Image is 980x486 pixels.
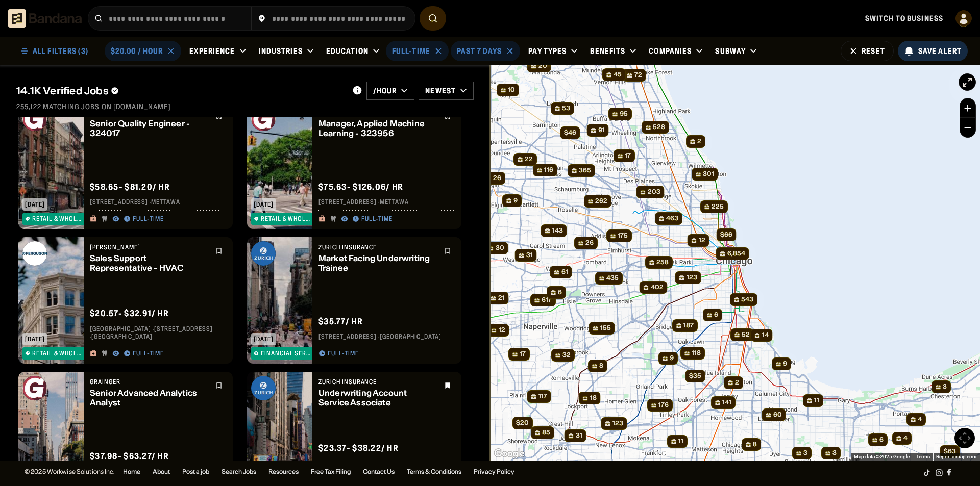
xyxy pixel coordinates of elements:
span: 9 [783,360,787,368]
div: [GEOGRAPHIC_DATA] · [STREET_ADDRESS] · [GEOGRAPHIC_DATA] [318,459,455,475]
span: 9 [513,196,518,205]
span: 175 [618,232,628,240]
div: Save Alert [918,46,962,56]
div: Retail & Wholesale [32,350,84,356]
div: $20.00 / hour [111,46,163,56]
img: Grainger logo [22,376,47,400]
a: Contact Us [363,469,395,475]
span: 31 [576,431,582,440]
div: Zurich Insurance [318,243,438,251]
span: 45 [614,70,622,79]
div: $ 37.98 - $63.27 / hr [90,451,169,462]
span: 617 [542,296,552,304]
span: 72 [634,71,642,80]
span: 85 [542,428,550,437]
div: © 2025 Workwise Solutions Inc. [24,469,115,475]
span: 61 [561,268,568,276]
img: Zurich Insurance logo [251,241,276,266]
a: About [153,469,170,475]
span: 6,854 [727,249,745,258]
span: 32 [562,351,571,360]
span: 528 [653,123,665,132]
div: Subway [715,46,746,56]
div: Senior Quality Engineer - 324017 [90,119,209,138]
span: 123 [612,419,623,428]
span: 10 [508,86,515,94]
span: 2 [697,137,701,146]
span: 123 [687,273,697,282]
div: Manager, Applied Machine Learning - 323956 [318,119,438,138]
div: Benefits [590,46,625,56]
div: Retail & Wholesale [32,216,84,222]
a: Home [123,469,140,475]
div: Zurich Insurance [318,378,438,386]
span: $35 [689,372,701,379]
span: 543 [741,295,753,304]
a: Free Tax Filing [311,469,351,475]
span: 117 [538,392,547,401]
span: 258 [656,258,669,267]
span: 26 [585,239,594,247]
span: 6 [558,288,562,297]
div: Underwriting Account Service Associate [318,388,438,407]
span: 30 [496,244,504,252]
div: Full-time [392,46,430,56]
span: 3 [943,382,947,391]
span: 176 [658,401,669,410]
span: 17 [625,151,631,160]
div: Experience [189,46,235,56]
div: Newest [425,86,456,95]
div: [STREET_ADDRESS] · [GEOGRAPHIC_DATA] [318,333,455,341]
span: 402 [651,283,664,292]
div: Industries [259,46,303,56]
div: [STREET_ADDRESS] · Mettawa [90,198,227,207]
span: 22 [525,155,533,164]
img: Google [493,447,526,461]
div: Full-time [328,350,359,358]
div: Sales Support Representative - HVAC [90,253,209,273]
div: ALL FILTERS (3) [33,47,88,55]
span: 11 [814,396,819,405]
div: $ 35.77 / hr [318,316,363,327]
div: Pay Types [528,46,567,56]
span: 21 [498,294,505,302]
a: Post a job [182,469,209,475]
span: 18 [590,394,597,402]
img: Grainger logo [22,107,47,131]
span: 14 [762,331,769,340]
span: 3 [832,449,837,457]
span: 26 [493,174,501,183]
a: Open this area in Google Maps (opens a new window) [493,447,526,461]
span: $46 [564,129,576,136]
span: 365 [579,166,591,175]
span: 4 [918,415,922,424]
a: Terms & Conditions [407,469,461,475]
span: 262 [595,197,607,206]
div: $ 75.63 - $126.06 / hr [318,182,403,192]
div: Full-time [133,215,164,223]
span: $20 [516,419,529,426]
div: $ 58.65 - $81.20 / hr [90,182,170,192]
span: 143 [552,226,563,235]
div: [STREET_ADDRESS] · Mettawa [318,198,455,207]
span: 20 [538,62,547,70]
span: Map data ©2025 Google [854,454,910,459]
a: Resources [268,469,299,475]
span: 3 [803,449,807,457]
div: Market Facing Underwriting Trainee [318,253,438,273]
span: 463 [666,214,678,223]
button: Map camera controls [954,428,975,448]
div: Retail & Wholesale [261,216,313,222]
span: 17 [520,350,526,359]
div: [DATE] [254,336,274,342]
span: Switch to Business [865,14,943,23]
img: Zurich Insurance logo [251,376,276,400]
div: Senior Advanced Analytics Analyst [90,388,209,407]
div: Past 7 days [457,46,502,56]
div: Reset [862,47,885,55]
span: 141 [722,398,731,407]
span: 60 [773,411,782,419]
span: 9 [670,354,674,363]
a: Privacy Policy [474,469,514,475]
span: 301 [703,170,714,178]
